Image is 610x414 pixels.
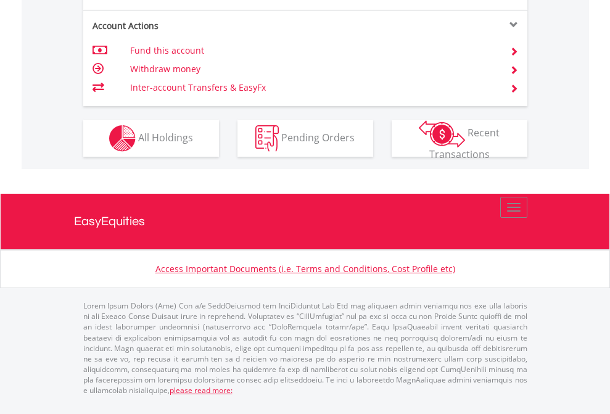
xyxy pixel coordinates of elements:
[74,194,537,249] a: EasyEquities
[130,41,495,60] td: Fund this account
[83,20,305,32] div: Account Actions
[138,130,193,144] span: All Holdings
[155,263,455,275] a: Access Important Documents (i.e. Terms and Conditions, Cost Profile etc)
[237,120,373,157] button: Pending Orders
[255,125,279,152] img: pending_instructions-wht.png
[392,120,527,157] button: Recent Transactions
[130,60,495,78] td: Withdraw money
[109,125,136,152] img: holdings-wht.png
[83,300,527,395] p: Lorem Ipsum Dolors (Ame) Con a/e SeddOeiusmod tem InciDiduntut Lab Etd mag aliquaen admin veniamq...
[130,78,495,97] td: Inter-account Transfers & EasyFx
[170,385,233,395] a: please read more:
[83,120,219,157] button: All Holdings
[419,120,465,147] img: transactions-zar-wht.png
[281,130,355,144] span: Pending Orders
